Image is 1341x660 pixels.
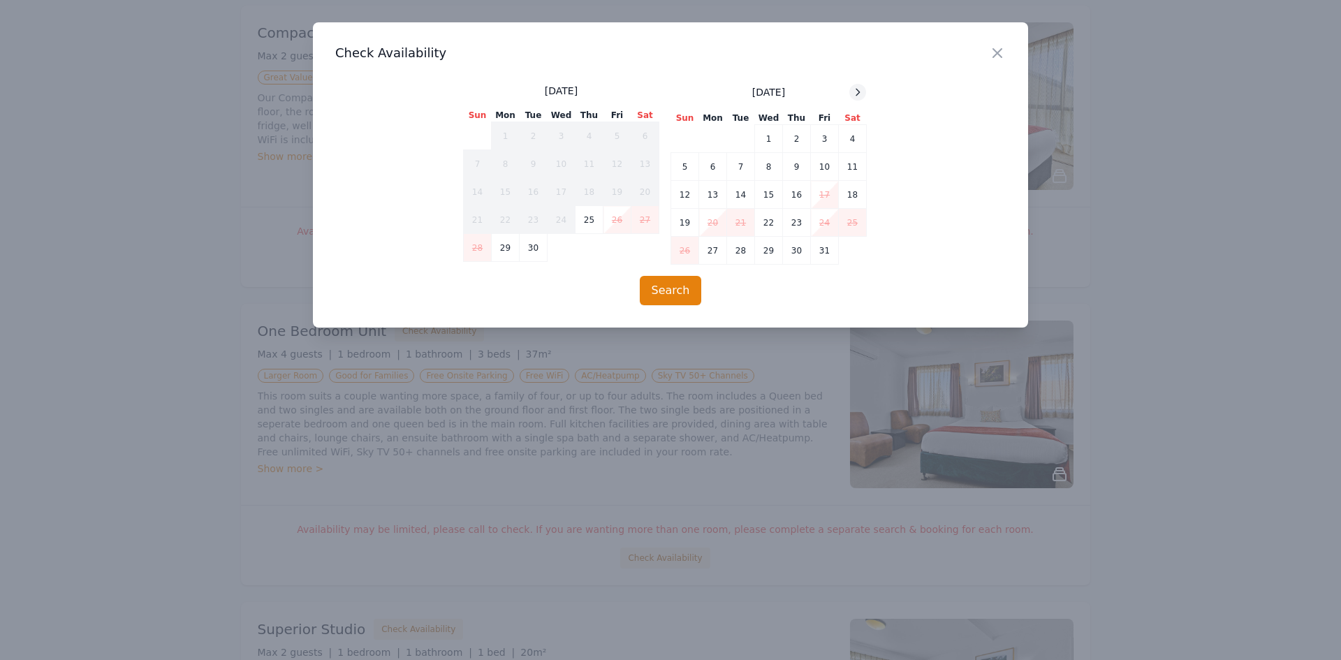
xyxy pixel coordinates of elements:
[576,178,603,206] td: 18
[727,181,755,209] td: 14
[603,150,631,178] td: 12
[576,150,603,178] td: 11
[520,206,548,234] td: 23
[548,206,576,234] td: 24
[783,209,811,237] td: 23
[811,153,839,181] td: 10
[755,125,783,153] td: 1
[492,122,520,150] td: 1
[755,209,783,237] td: 22
[631,109,659,122] th: Sat
[839,125,867,153] td: 4
[520,122,548,150] td: 2
[755,237,783,265] td: 29
[839,112,867,125] th: Sat
[520,234,548,262] td: 30
[603,109,631,122] th: Fri
[492,150,520,178] td: 8
[640,276,702,305] button: Search
[464,234,492,262] td: 28
[671,209,699,237] td: 19
[699,209,727,237] td: 20
[464,206,492,234] td: 21
[548,109,576,122] th: Wed
[576,122,603,150] td: 4
[755,181,783,209] td: 15
[520,178,548,206] td: 16
[492,234,520,262] td: 29
[755,112,783,125] th: Wed
[631,122,659,150] td: 6
[839,181,867,209] td: 18
[811,209,839,237] td: 24
[335,45,1006,61] h3: Check Availability
[520,150,548,178] td: 9
[603,178,631,206] td: 19
[603,122,631,150] td: 5
[839,153,867,181] td: 11
[811,181,839,209] td: 17
[603,206,631,234] td: 26
[727,112,755,125] th: Tue
[783,153,811,181] td: 9
[548,178,576,206] td: 17
[783,237,811,265] td: 30
[783,181,811,209] td: 16
[671,237,699,265] td: 26
[699,112,727,125] th: Mon
[548,122,576,150] td: 3
[464,109,492,122] th: Sun
[811,125,839,153] td: 3
[783,125,811,153] td: 2
[752,85,785,99] span: [DATE]
[671,153,699,181] td: 5
[492,109,520,122] th: Mon
[492,178,520,206] td: 15
[699,237,727,265] td: 27
[576,109,603,122] th: Thu
[548,150,576,178] td: 10
[464,150,492,178] td: 7
[727,209,755,237] td: 21
[699,153,727,181] td: 6
[783,112,811,125] th: Thu
[576,206,603,234] td: 25
[839,209,867,237] td: 25
[755,153,783,181] td: 8
[727,237,755,265] td: 28
[671,112,699,125] th: Sun
[492,206,520,234] td: 22
[671,181,699,209] td: 12
[631,178,659,206] td: 20
[631,150,659,178] td: 13
[811,237,839,265] td: 31
[727,153,755,181] td: 7
[699,181,727,209] td: 13
[545,84,578,98] span: [DATE]
[631,206,659,234] td: 27
[520,109,548,122] th: Tue
[464,178,492,206] td: 14
[811,112,839,125] th: Fri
